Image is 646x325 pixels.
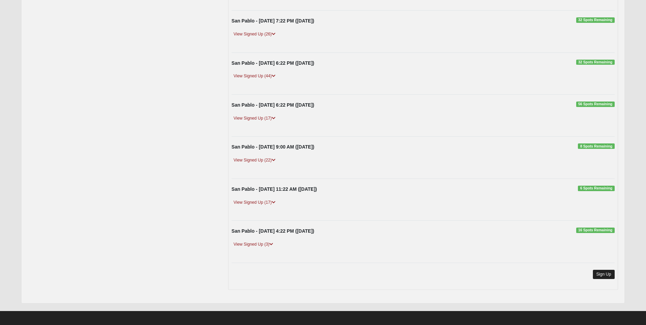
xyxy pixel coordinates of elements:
[576,102,615,107] span: 56 Spots Remaining
[578,186,614,191] span: 6 Spots Remaining
[232,186,317,192] strong: San Pablo - [DATE] 11:22 AM ([DATE])
[232,60,314,66] strong: San Pablo - [DATE] 6:22 PM ([DATE])
[576,17,615,23] span: 32 Spots Remaining
[232,31,278,38] a: View Signed Up (26)
[232,115,278,122] a: View Signed Up (17)
[576,60,615,65] span: 32 Spots Remaining
[232,73,278,80] a: View Signed Up (44)
[578,143,614,149] span: 8 Spots Remaining
[593,270,615,279] a: Sign Up
[232,199,278,206] a: View Signed Up (17)
[232,228,314,234] strong: San Pablo - [DATE] 4:22 PM ([DATE])
[232,18,314,24] strong: San Pablo - [DATE] 7:22 PM ([DATE])
[576,228,615,233] span: 16 Spots Remaining
[232,241,275,248] a: View Signed Up (3)
[232,102,314,108] strong: San Pablo - [DATE] 6:22 PM ([DATE])
[232,157,278,164] a: View Signed Up (22)
[232,144,314,150] strong: San Pablo - [DATE] 9:00 AM ([DATE])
